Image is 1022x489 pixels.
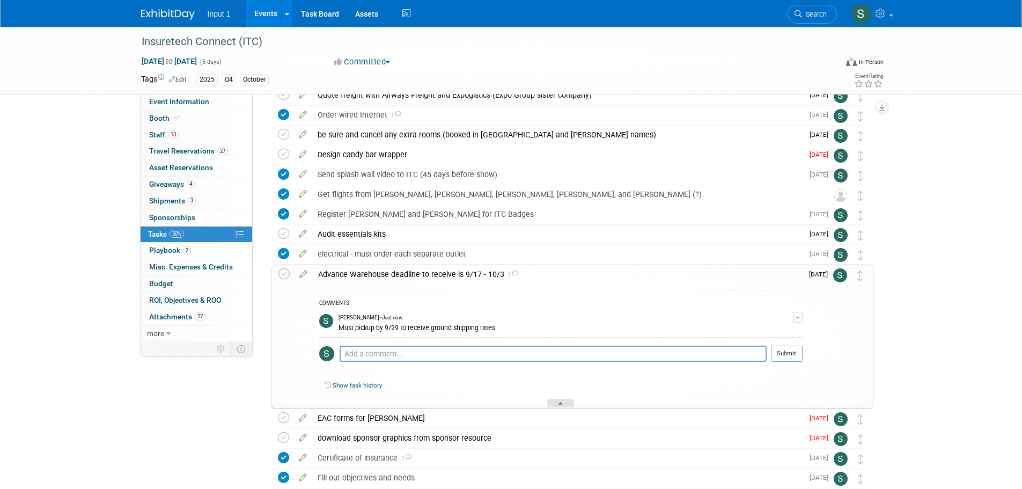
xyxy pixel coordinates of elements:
[138,32,821,52] div: Insuretech Connect (ITC)
[141,160,252,176] a: Asset Reservations
[339,322,793,332] div: Must pickup by 9/29 to receive ground shipping rates
[834,472,848,486] img: Susan Stout
[810,91,834,99] span: [DATE]
[802,10,827,18] span: Search
[141,56,197,66] span: [DATE] [DATE]
[312,126,803,144] div: be sure and cancel any extra rooms (booked in [GEOGRAPHIC_DATA] and [PERSON_NAME] names)
[164,57,174,65] span: to
[141,309,252,325] a: Attachments27
[858,171,863,181] i: Move task
[810,434,834,442] span: [DATE]
[312,469,803,487] div: Fill out objectives and needs
[858,210,863,221] i: Move task
[834,109,848,123] img: Susan Stout
[339,314,402,322] span: [PERSON_NAME] - Just now
[834,188,848,202] img: Unassigned
[293,473,312,483] a: edit
[141,227,252,243] a: Tasks50%
[141,74,187,86] td: Tags
[149,147,228,155] span: Travel Reservations
[810,131,834,138] span: [DATE]
[141,94,252,110] a: Event Information
[222,74,236,85] div: Q4
[293,209,312,219] a: edit
[319,314,333,328] img: Susan Stout
[141,259,252,275] a: Misc. Expenses & Credits
[312,245,803,263] div: electrical - must order each separate outlet
[188,196,196,205] span: 3
[293,130,312,140] a: edit
[774,56,884,72] div: Event Format
[293,453,312,463] a: edit
[834,89,848,103] img: Susan Stout
[149,180,195,188] span: Giveaways
[858,474,863,484] i: Move task
[810,474,834,481] span: [DATE]
[858,414,863,425] i: Move task
[809,271,833,278] span: [DATE]
[858,191,863,201] i: Move task
[293,229,312,239] a: edit
[858,111,863,121] i: Move task
[149,262,233,271] span: Misc. Expenses & Credits
[810,151,834,158] span: [DATE]
[293,90,312,100] a: edit
[141,326,252,342] a: more
[294,269,313,279] a: edit
[217,147,228,155] span: 27
[387,112,401,119] span: 1
[195,312,205,320] span: 27
[148,230,184,238] span: Tasks
[141,111,252,127] a: Booth
[149,97,209,106] span: Event Information
[230,342,252,356] td: Toggle Event Tabs
[854,74,883,79] div: Event Rating
[312,165,803,184] div: Send splash wall video to ITC (45 days before show)
[851,4,871,24] img: Susan Stout
[199,59,222,65] span: (5 days)
[333,382,382,389] a: Show task history
[141,9,195,20] img: ExhibitDay
[858,151,863,161] i: Move task
[810,210,834,218] span: [DATE]
[398,455,411,462] span: 1
[834,432,848,446] img: Susan Stout
[788,5,837,24] a: Search
[834,412,848,426] img: Susan Stout
[312,225,803,243] div: Audit essentials kits
[141,293,252,309] a: ROI, Objectives & ROO
[858,250,863,260] i: Move task
[834,208,848,222] img: Susan Stout
[810,111,834,119] span: [DATE]
[834,129,848,143] img: Susan Stout
[293,110,312,120] a: edit
[141,243,252,259] a: Playbook2
[141,210,252,226] a: Sponsorships
[330,56,394,68] button: Committed
[504,272,518,279] span: 1
[771,346,803,362] button: Submit
[858,230,863,240] i: Move task
[149,312,205,321] span: Attachments
[312,86,803,104] div: Quote freight with Airways Freight and Expogistics (Expo Group sister company)
[141,127,252,143] a: Staff13
[147,329,164,338] span: more
[312,429,803,447] div: download sponsor graphics from sponsor resource
[858,454,863,464] i: Move task
[149,213,195,222] span: Sponsorships
[149,196,196,205] span: Shipments
[319,298,803,310] div: COMMENTS
[293,413,312,423] a: edit
[183,246,191,254] span: 2
[149,130,179,139] span: Staff
[858,91,863,101] i: Move task
[810,414,834,422] span: [DATE]
[149,296,221,304] span: ROI, Objectives & ROO
[174,115,180,121] i: Booth reservation complete
[212,342,231,356] td: Personalize Event Tab Strip
[141,193,252,209] a: Shipments3
[293,249,312,259] a: edit
[834,228,848,242] img: Susan Stout
[834,248,848,262] img: Susan Stout
[312,409,803,427] div: EAC forms for [PERSON_NAME]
